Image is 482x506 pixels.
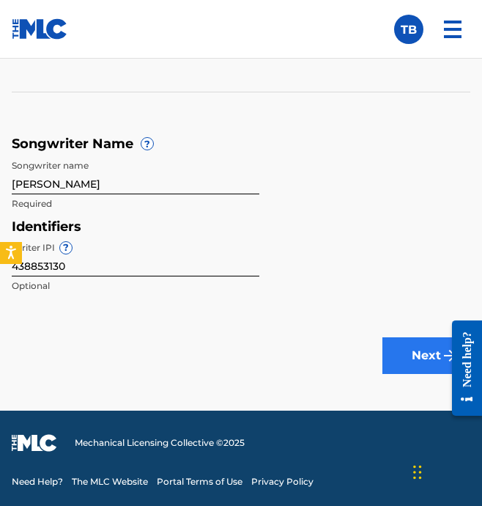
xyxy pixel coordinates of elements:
div: User Menu [394,15,423,44]
div: Drag [413,450,422,494]
iframe: Resource Center [441,308,482,429]
p: Required [12,197,259,210]
a: Portal Terms of Use [157,475,242,488]
span: ? [141,138,153,150]
button: Next [382,337,470,374]
iframe: Chat Widget [409,436,482,506]
a: The MLC Website [72,475,148,488]
span: ? [60,242,72,254]
p: Optional [12,279,259,293]
a: Privacy Policy [251,475,314,488]
h5: Songwriter Name [12,136,470,153]
span: Mechanical Licensing Collective © 2025 [75,436,245,450]
a: Need Help? [12,475,63,488]
img: logo [12,434,57,452]
img: menu [435,12,470,47]
h5: Identifiers [12,219,470,235]
img: MLC Logo [12,18,68,40]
